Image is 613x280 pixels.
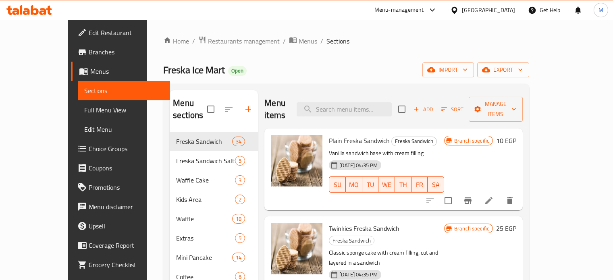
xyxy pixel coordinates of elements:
[170,132,258,151] div: Freska Sandwich34
[89,163,164,173] span: Coupons
[163,36,189,46] a: Home
[235,234,245,242] span: 5
[392,137,436,146] span: Freska Sandwich
[297,102,392,116] input: search
[462,6,515,15] div: [GEOGRAPHIC_DATA]
[484,196,494,205] a: Edit menu item
[163,61,225,79] span: Freska Ice Mart
[496,223,516,234] h6: 25 EGP
[329,135,390,147] span: Plain Freska Sandwich
[173,97,207,121] h2: Menu sections
[440,192,457,209] span: Select to update
[346,176,362,193] button: MO
[176,137,232,146] span: Freska Sandwich
[289,36,317,46] a: Menus
[271,135,322,187] img: Plain Freska Sandwich
[469,97,523,122] button: Manage items
[429,65,468,75] span: import
[170,190,258,209] div: Kids Area2
[235,157,245,165] span: 5
[89,260,164,270] span: Grocery Checklist
[176,233,235,243] span: Extras
[192,36,195,46] li: /
[71,178,170,197] a: Promotions
[329,236,374,245] span: Freska Sandwich
[458,191,478,210] button: Branch-specific-item
[439,103,465,116] button: Sort
[232,137,245,146] div: items
[475,99,516,119] span: Manage items
[89,144,164,153] span: Choice Groups
[235,195,245,204] div: items
[71,236,170,255] a: Coverage Report
[336,162,381,169] span: [DATE] 04:35 PM
[422,62,474,77] button: import
[235,176,245,184] span: 3
[393,101,410,118] span: Select section
[170,209,258,228] div: Waffle18
[496,135,516,146] h6: 10 EGP
[233,215,245,223] span: 18
[89,28,164,37] span: Edit Restaurant
[329,222,399,234] span: Twinkies Freska Sandwich
[598,6,603,15] span: M
[329,248,444,268] p: Classic sponge cake with cream filling, cut and layered in a sandwich
[366,179,376,191] span: TU
[71,197,170,216] a: Menu disclaimer
[395,176,411,193] button: TH
[484,65,523,75] span: export
[410,103,436,116] button: Add
[228,66,247,76] div: Open
[89,183,164,192] span: Promotions
[428,176,444,193] button: SA
[451,137,492,145] span: Branch specific
[71,62,170,81] a: Menus
[71,255,170,274] a: Grocery Checklist
[332,179,343,191] span: SU
[78,120,170,139] a: Edit Menu
[176,195,235,204] span: Kids Area
[378,176,395,193] button: WE
[410,103,436,116] span: Add item
[391,137,437,146] div: Freska Sandwich
[71,139,170,158] a: Choice Groups
[320,36,323,46] li: /
[89,241,164,250] span: Coverage Report
[411,176,428,193] button: FR
[235,196,245,203] span: 2
[84,86,164,95] span: Sections
[198,36,280,46] a: Restaurants management
[329,236,374,245] div: Freska Sandwich
[84,105,164,115] span: Full Menu View
[170,170,258,190] div: Waffle Cake3
[374,5,424,15] div: Menu-management
[382,179,392,191] span: WE
[176,253,232,262] span: Mini Pancake
[436,103,469,116] span: Sort items
[326,36,349,46] span: Sections
[362,176,379,193] button: TU
[84,124,164,134] span: Edit Menu
[336,271,381,278] span: [DATE] 04:35 PM
[71,42,170,62] a: Branches
[477,62,529,77] button: export
[232,253,245,262] div: items
[271,223,322,274] img: Twinkies Freska Sandwich
[235,233,245,243] div: items
[283,36,286,46] li: /
[329,148,444,158] p: Vanilla sandwich base with cream filling
[89,47,164,57] span: Branches
[264,97,287,121] h2: Menu items
[208,36,280,46] span: Restaurants management
[431,179,441,191] span: SA
[441,105,463,114] span: Sort
[233,254,245,261] span: 14
[176,175,235,185] span: Waffle Cake
[299,36,317,46] span: Menus
[71,23,170,42] a: Edit Restaurant
[89,221,164,231] span: Upsell
[500,191,519,210] button: delete
[71,216,170,236] a: Upsell
[170,248,258,267] div: Mini Pancake14
[235,156,245,166] div: items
